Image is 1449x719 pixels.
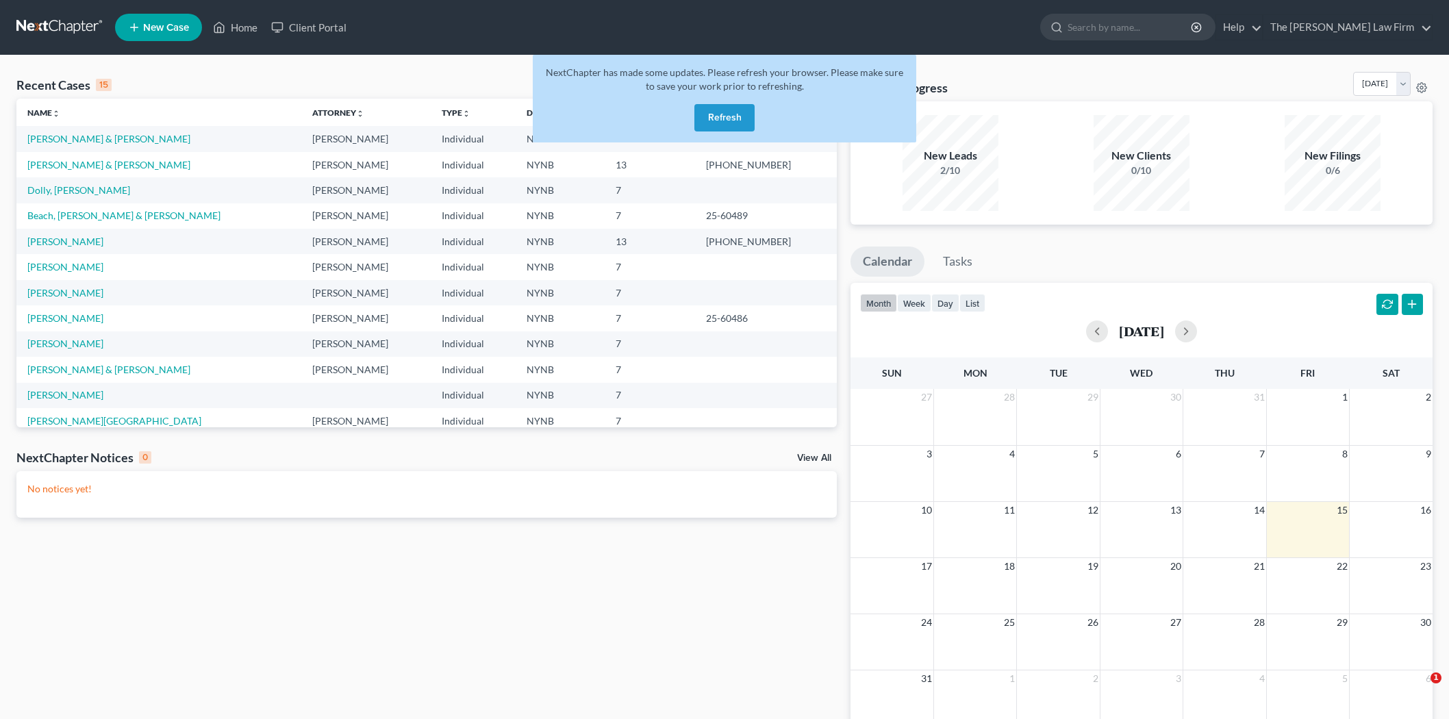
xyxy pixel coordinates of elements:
[27,364,190,375] a: [PERSON_NAME] & [PERSON_NAME]
[301,229,431,254] td: [PERSON_NAME]
[1003,558,1016,575] span: 18
[1419,614,1433,631] span: 30
[920,389,933,405] span: 27
[546,66,903,92] span: NextChapter has made some updates. Please refresh your browser. Please make sure to save your wor...
[431,383,516,408] td: Individual
[920,558,933,575] span: 17
[27,389,103,401] a: [PERSON_NAME]
[516,203,605,229] td: NYNB
[27,338,103,349] a: [PERSON_NAME]
[1419,558,1433,575] span: 23
[931,294,959,312] button: day
[695,152,837,177] td: [PHONE_NUMBER]
[1086,558,1100,575] span: 19
[1174,446,1183,462] span: 6
[431,357,516,382] td: Individual
[516,357,605,382] td: NYNB
[1431,672,1441,683] span: 1
[695,229,837,254] td: [PHONE_NUMBER]
[1008,446,1016,462] span: 4
[1341,389,1349,405] span: 1
[1252,558,1266,575] span: 21
[442,108,470,118] a: Typeunfold_more
[1130,367,1152,379] span: Wed
[605,177,695,203] td: 7
[1050,367,1068,379] span: Tue
[16,449,151,466] div: NextChapter Notices
[356,110,364,118] i: unfold_more
[462,110,470,118] i: unfold_more
[1119,324,1164,338] h2: [DATE]
[27,133,190,144] a: [PERSON_NAME] & [PERSON_NAME]
[605,305,695,331] td: 7
[27,236,103,247] a: [PERSON_NAME]
[1424,446,1433,462] span: 9
[431,254,516,279] td: Individual
[301,152,431,177] td: [PERSON_NAME]
[931,247,985,277] a: Tasks
[695,203,837,229] td: 25-60489
[27,159,190,171] a: [PERSON_NAME] & [PERSON_NAME]
[1252,502,1266,518] span: 14
[27,415,201,427] a: [PERSON_NAME][GEOGRAPHIC_DATA]
[1169,502,1183,518] span: 13
[27,287,103,299] a: [PERSON_NAME]
[431,305,516,331] td: Individual
[301,203,431,229] td: [PERSON_NAME]
[431,126,516,151] td: Individual
[1003,389,1016,405] span: 28
[27,108,60,118] a: Nameunfold_more
[516,126,605,151] td: NYNB
[605,203,695,229] td: 7
[431,408,516,433] td: Individual
[695,305,837,331] td: 25-60486
[52,110,60,118] i: unfold_more
[16,77,112,93] div: Recent Cases
[431,280,516,305] td: Individual
[1335,614,1349,631] span: 29
[27,261,103,273] a: [PERSON_NAME]
[301,177,431,203] td: [PERSON_NAME]
[516,305,605,331] td: NYNB
[301,280,431,305] td: [PERSON_NAME]
[1252,389,1266,405] span: 31
[1335,558,1349,575] span: 22
[605,331,695,357] td: 7
[516,383,605,408] td: NYNB
[897,294,931,312] button: week
[605,280,695,305] td: 7
[1094,148,1189,164] div: New Clients
[1092,670,1100,687] span: 2
[1424,389,1433,405] span: 2
[920,670,933,687] span: 31
[206,15,264,40] a: Home
[139,451,151,464] div: 0
[312,108,364,118] a: Attorneyunfold_more
[516,408,605,433] td: NYNB
[27,184,130,196] a: Dolly, [PERSON_NAME]
[1216,15,1262,40] a: Help
[96,79,112,91] div: 15
[1285,148,1381,164] div: New Filings
[1252,614,1266,631] span: 28
[1169,614,1183,631] span: 27
[516,280,605,305] td: NYNB
[1263,15,1432,40] a: The [PERSON_NAME] Law Firm
[903,148,998,164] div: New Leads
[1258,670,1266,687] span: 4
[431,229,516,254] td: Individual
[882,367,902,379] span: Sun
[963,367,987,379] span: Mon
[1169,389,1183,405] span: 30
[1003,502,1016,518] span: 11
[1419,502,1433,518] span: 16
[959,294,985,312] button: list
[27,312,103,324] a: [PERSON_NAME]
[1086,502,1100,518] span: 12
[301,126,431,151] td: [PERSON_NAME]
[605,152,695,177] td: 13
[1424,670,1433,687] span: 6
[605,408,695,433] td: 7
[605,383,695,408] td: 7
[27,482,826,496] p: No notices yet!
